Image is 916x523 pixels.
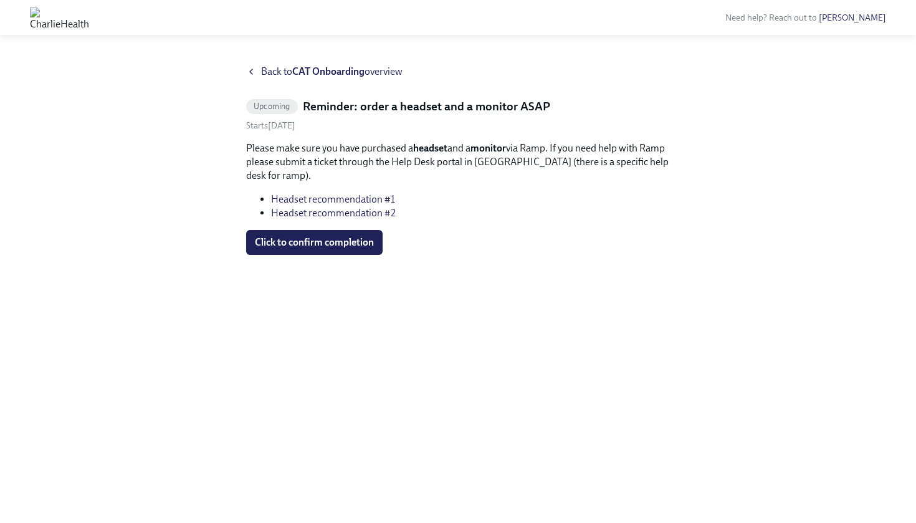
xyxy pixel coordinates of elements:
button: Click to confirm completion [246,230,383,255]
a: [PERSON_NAME] [819,12,886,23]
span: Back to overview [261,65,403,79]
p: Please make sure you have purchased a and a via Ramp. If you need help with Ramp please submit a ... [246,142,670,183]
strong: CAT Onboarding [292,65,365,77]
strong: monitor [470,142,506,154]
strong: headset [413,142,447,154]
span: Need help? Reach out to [725,12,886,23]
span: Upcoming [246,102,298,111]
a: Back toCAT Onboardingoverview [246,65,670,79]
img: CharlieHealth [30,7,89,27]
a: Headset recommendation #2 [271,207,396,219]
span: Click to confirm completion [255,236,374,249]
a: Headset recommendation #1 [271,193,395,205]
span: Starts [DATE] [246,120,295,131]
h5: Reminder: order a headset and a monitor ASAP [303,98,550,115]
